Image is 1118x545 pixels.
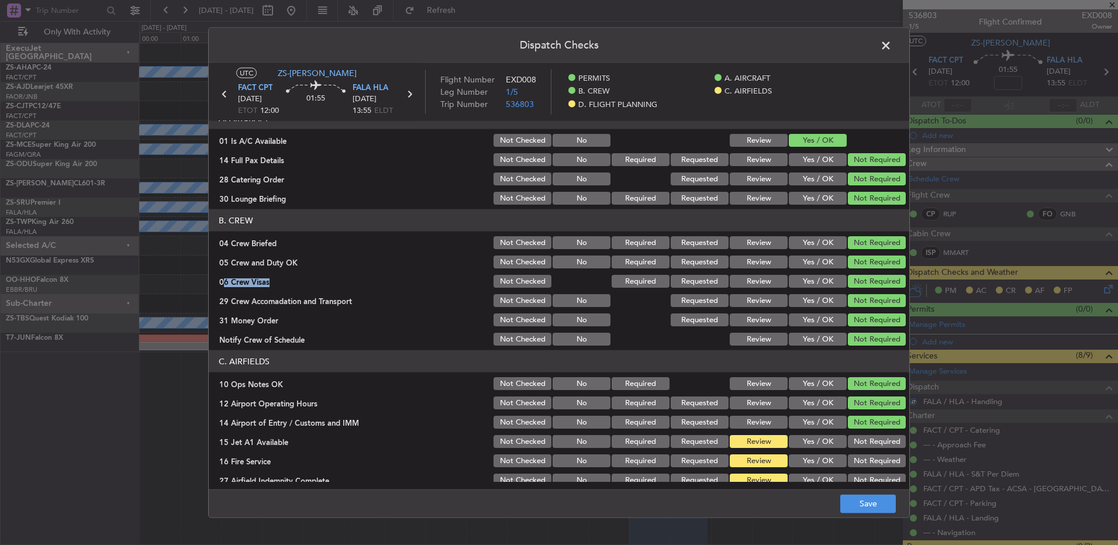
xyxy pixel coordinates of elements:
[848,474,906,487] button: Not Required
[848,377,906,390] button: Not Required
[848,294,906,307] button: Not Required
[848,396,906,409] button: Not Required
[848,435,906,448] button: Not Required
[848,192,906,205] button: Not Required
[848,275,906,288] button: Not Required
[209,28,909,63] header: Dispatch Checks
[848,153,906,166] button: Not Required
[848,256,906,268] button: Not Required
[848,454,906,467] button: Not Required
[848,173,906,185] button: Not Required
[848,416,906,429] button: Not Required
[848,333,906,346] button: Not Required
[848,313,906,326] button: Not Required
[848,236,906,249] button: Not Required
